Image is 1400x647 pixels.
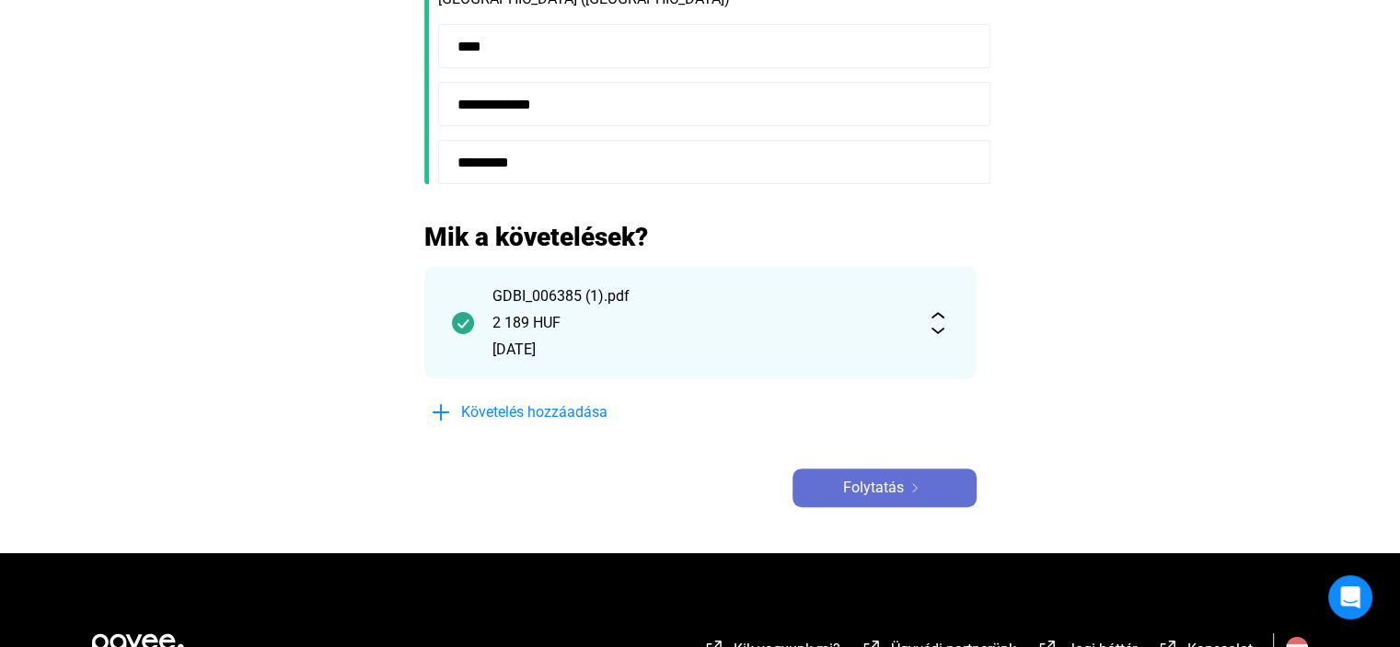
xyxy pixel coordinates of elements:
img: checkmark-darker-green-circle [452,312,474,334]
button: plus-blueKövetelés hozzáadása [424,393,700,432]
div: [DATE] [492,339,908,361]
div: 2 189 HUF [492,312,908,334]
button: Folytatásarrow-right-white [793,468,977,507]
img: arrow-right-white [904,483,926,492]
img: plus-blue [430,401,452,423]
img: expand [927,312,949,334]
span: Követelés hozzáadása [461,401,607,423]
h2: Mik a követelések? [424,221,977,253]
span: Folytatás [843,477,904,499]
div: Open Intercom Messenger [1328,575,1372,619]
div: GDBI_006385 (1).pdf [492,285,908,307]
